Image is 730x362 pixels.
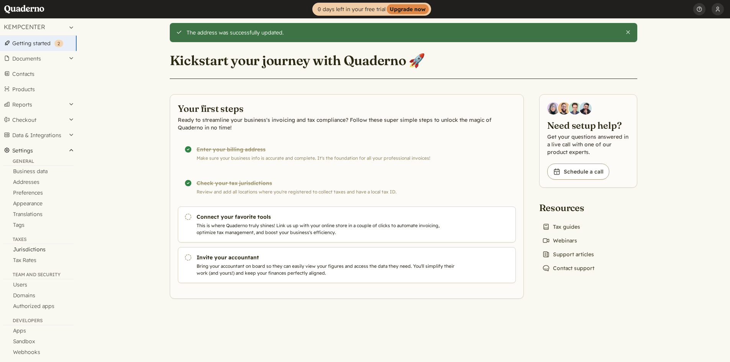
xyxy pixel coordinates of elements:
h2: Need setup help? [547,119,629,131]
div: Developers [3,318,74,325]
h1: Kickstart your journey with Quaderno 🚀 [170,52,425,69]
h2: Resources [539,201,597,214]
p: Ready to streamline your business's invoicing and tax compliance? Follow these super simple steps... [178,116,516,131]
a: Contact support [539,263,597,274]
a: Tax guides [539,221,583,232]
div: General [3,158,74,166]
h2: Your first steps [178,102,516,115]
div: Team and security [3,272,74,279]
img: Javier Rubio, DevRel at Quaderno [579,102,592,115]
a: Webinars [539,235,580,246]
a: Schedule a call [547,164,609,180]
p: Get your questions answered in a live call with one of our product experts. [547,133,629,156]
a: Support articles [539,249,597,260]
p: This is where Quaderno truly shines! Link us up with your online store in a couple of clicks to a... [197,222,458,236]
img: Diana Carrasco, Account Executive at Quaderno [547,102,559,115]
a: Invite your accountant Bring your accountant on board so they can easily view your figures and ac... [178,247,516,283]
p: Bring your accountant on board so they can easily view your figures and access the data they need... [197,263,458,277]
h3: Connect your favorite tools [197,213,458,221]
div: Taxes [3,236,74,244]
strong: Upgrade now [387,4,429,14]
a: Connect your favorite tools This is where Quaderno truly shines! Link us up with your online stor... [178,206,516,242]
h3: Invite your accountant [197,254,458,261]
button: Close this alert [625,29,631,35]
img: Jairo Fumero, Account Executive at Quaderno [558,102,570,115]
div: The address was successfully updated. [187,29,619,36]
span: 2 [57,41,60,46]
a: 0 days left in your free trialUpgrade now [312,3,431,16]
img: Ivo Oltmans, Business Developer at Quaderno [569,102,581,115]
